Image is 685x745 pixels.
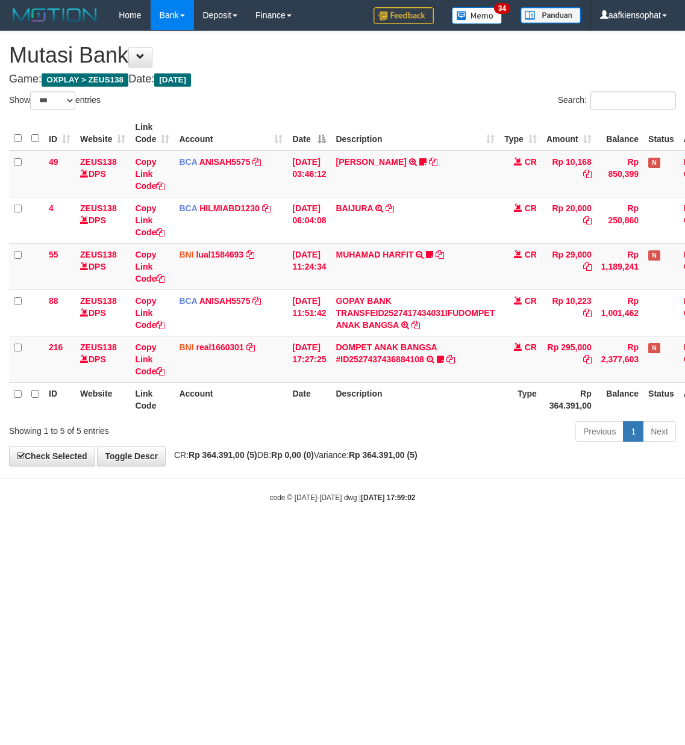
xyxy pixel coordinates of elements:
a: 1 [623,421,643,442]
th: ID: activate to sort column ascending [44,116,75,150]
a: Copy GOPAY BANK TRANSFEID2527417434031IFUDOMPET ANAK BANGSA to clipboard [411,320,420,330]
a: Copy Link Code [135,203,164,237]
a: Copy Link Code [135,296,164,330]
td: Rp 10,168 [542,150,596,197]
strong: Rp 364.391,00 (5) [189,450,257,460]
a: Copy real1660301 to clipboard [246,342,255,352]
span: BCA [179,203,197,213]
a: Copy INA PAUJANAH to clipboard [429,157,437,167]
a: Next [643,421,676,442]
a: Previous [575,421,624,442]
th: Description: activate to sort column ascending [331,116,499,150]
strong: [DATE] 17:59:02 [361,493,415,502]
span: OXPLAY > ZEUS138 [42,73,128,87]
img: MOTION_logo.png [9,6,101,24]
span: CR [525,157,537,167]
th: Website [75,382,130,416]
th: Website: activate to sort column ascending [75,116,130,150]
th: Link Code: activate to sort column ascending [130,116,174,150]
a: Copy Rp 295,000 to clipboard [583,354,592,364]
a: [PERSON_NAME] [336,157,406,167]
td: DPS [75,243,130,289]
span: 49 [49,157,58,167]
td: DPS [75,289,130,336]
td: DPS [75,336,130,382]
a: GOPAY BANK TRANSFEID2527417434031IFUDOMPET ANAK BANGSA [336,296,495,330]
span: 216 [49,342,63,352]
h4: Game: Date: [9,73,676,85]
a: Copy Link Code [135,157,164,191]
td: Rp 2,377,603 [596,336,643,382]
td: [DATE] 11:51:42 [287,289,331,336]
td: Rp 10,223 [542,289,596,336]
td: Rp 250,860 [596,197,643,243]
label: Show entries [9,91,101,110]
div: Showing 1 to 5 of 5 entries [9,420,277,437]
td: [DATE] 06:04:08 [287,197,331,243]
th: Link Code [130,382,174,416]
th: Type: activate to sort column ascending [499,116,542,150]
a: Copy Rp 29,000 to clipboard [583,262,592,271]
strong: Rp 364.391,00 (5) [349,450,418,460]
a: Check Selected [9,446,95,466]
img: Button%20Memo.svg [452,7,502,24]
td: Rp 20,000 [542,197,596,243]
th: Date [287,382,331,416]
strong: Rp 0,00 (0) [271,450,314,460]
th: Rp 364.391,00 [542,382,596,416]
h1: Mutasi Bank [9,43,676,67]
a: ZEUS138 [80,342,117,352]
span: Has Note [648,343,660,353]
th: Status [643,116,679,150]
td: [DATE] 17:27:25 [287,336,331,382]
a: ZEUS138 [80,157,117,167]
th: Balance [596,116,643,150]
a: ZEUS138 [80,250,117,259]
a: Copy ANISAH5575 to clipboard [252,296,261,306]
td: Rp 850,399 [596,150,643,197]
td: DPS [75,197,130,243]
a: Copy Link Code [135,250,164,283]
td: DPS [75,150,130,197]
input: Search: [590,91,676,110]
a: Copy HILMIABD1230 to clipboard [262,203,271,213]
a: ZEUS138 [80,203,117,213]
a: real1660301 [196,342,243,352]
th: Account: activate to sort column ascending [174,116,287,150]
a: ANISAH5575 [199,296,251,306]
small: code © [DATE]-[DATE] dwg | [270,493,416,502]
th: ID [44,382,75,416]
td: [DATE] 11:24:34 [287,243,331,289]
a: lual1584693 [196,250,243,259]
span: Has Note [648,158,660,168]
span: BCA [179,296,197,306]
label: Search: [558,91,676,110]
span: BNI [179,250,193,259]
a: BAIJURA [336,203,373,213]
th: Amount: activate to sort column ascending [542,116,596,150]
a: MUHAMAD HARFIT [336,250,413,259]
a: Copy MUHAMAD HARFIT to clipboard [436,250,444,259]
th: Date: activate to sort column descending [287,116,331,150]
th: Account [174,382,287,416]
a: Copy BAIJURA to clipboard [386,203,394,213]
a: Copy Link Code [135,342,164,376]
span: CR [525,296,537,306]
th: Type [499,382,542,416]
td: [DATE] 03:46:12 [287,150,331,197]
span: BNI [179,342,193,352]
a: Copy Rp 20,000 to clipboard [583,215,592,225]
span: 34 [494,3,510,14]
td: Rp 29,000 [542,243,596,289]
a: Copy ANISAH5575 to clipboard [252,157,261,167]
span: 55 [49,250,58,259]
a: HILMIABD1230 [199,203,260,213]
th: Balance [596,382,643,416]
th: Status [643,382,679,416]
td: Rp 1,189,241 [596,243,643,289]
th: Description [331,382,499,416]
a: ZEUS138 [80,296,117,306]
a: Toggle Descr [97,446,166,466]
a: Copy DOMPET ANAK BANGSA #ID2527437436884108 to clipboard [446,354,455,364]
a: Copy Rp 10,223 to clipboard [583,308,592,318]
